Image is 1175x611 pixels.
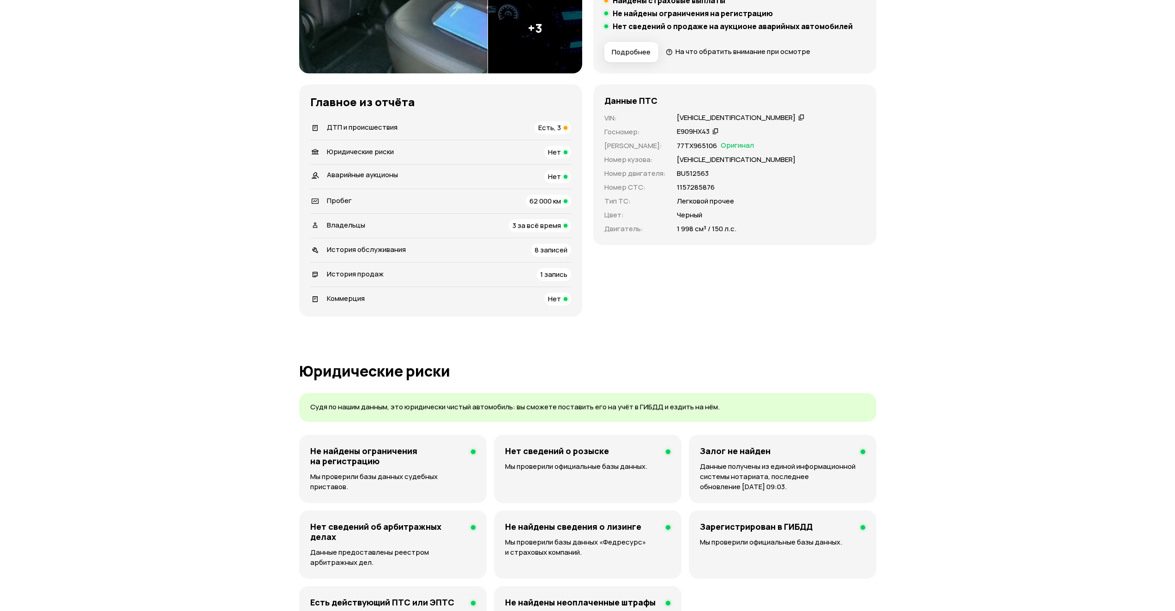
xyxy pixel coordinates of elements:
[604,42,658,62] button: Подробнее
[677,127,710,137] div: Е909НХ43
[310,547,476,568] p: Данные предоставлены реестром арбитражных дел.
[604,196,666,206] p: Тип ТС :
[700,537,865,547] p: Мы проверили официальные базы данных.
[677,155,795,165] p: [VEHICLE_IDENTIFICATION_NUMBER]
[540,270,567,279] span: 1 запись
[310,521,464,542] h4: Нет сведений об арбитражных делах
[327,294,365,303] span: Коммерция
[505,461,670,472] p: Мы проверили официальные базы данных.
[604,168,666,179] p: Номер двигателя :
[677,113,795,123] div: [VEHICLE_IDENTIFICATION_NUMBER]
[505,537,670,557] p: Мы проверили базы данных «Федресурс» и страховых компаний.
[613,22,853,31] h5: Нет сведений о продаже на аукционе аварийных автомобилей
[604,127,666,137] p: Госномер :
[538,123,561,132] span: Есть, 3
[310,446,464,466] h4: Не найдены ограничения на регистрацию
[604,155,666,165] p: Номер кузова :
[677,196,734,206] p: Легковой прочее
[327,220,365,230] span: Владельцы
[604,96,657,106] h4: Данные ПТС
[512,221,561,230] span: 3 за всё время
[505,521,641,532] h4: Не найдены сведения о лизинге
[677,182,715,192] p: 1157285876
[700,446,771,456] h4: Залог не найден
[666,47,811,56] a: На что обратить внимание при осмотре
[604,224,666,234] p: Двигатель :
[310,472,476,492] p: Мы проверили базы данных судебных приставов.
[327,196,352,205] span: Пробег
[677,168,709,179] p: ВU512563
[613,9,773,18] h5: Не найдены ограничения на регистрацию
[327,122,398,132] span: ДТП и происшествия
[548,172,561,181] span: Нет
[535,245,567,255] span: 8 записей
[327,170,398,180] span: Аварийные аукционы
[310,402,865,412] p: Судя по нашим данным, это юридически чистый автомобиль: вы сможете поставить его на учёт в ГИБДД ...
[310,597,454,607] h4: Есть действующий ПТС или ЭПТС
[700,461,865,492] p: Данные получены из единой информационной системы нотариата, последнее обновление [DATE] 09:03.
[677,210,702,220] p: Черный
[548,147,561,157] span: Нет
[548,294,561,304] span: Нет
[612,48,651,57] span: Подробнее
[604,113,666,123] p: VIN :
[299,363,876,379] h1: Юридические риски
[604,141,666,151] p: [PERSON_NAME] :
[677,224,736,234] p: 1 998 см³ / 150 л.с.
[327,147,394,156] span: Юридические риски
[327,245,406,254] span: История обслуживания
[677,141,717,151] p: 77ТХ965106
[327,269,384,279] span: История продаж
[530,196,561,206] span: 62 000 км
[700,521,813,532] h4: Зарегистрирован в ГИБДД
[505,446,609,456] h4: Нет сведений о розыске
[604,182,666,192] p: Номер СТС :
[505,597,656,607] h4: Не найдены неоплаченные штрафы
[604,210,666,220] p: Цвет :
[675,47,810,56] span: На что обратить внимание при осмотре
[310,96,571,108] h3: Главное из отчёта
[721,141,754,151] span: Оригинал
